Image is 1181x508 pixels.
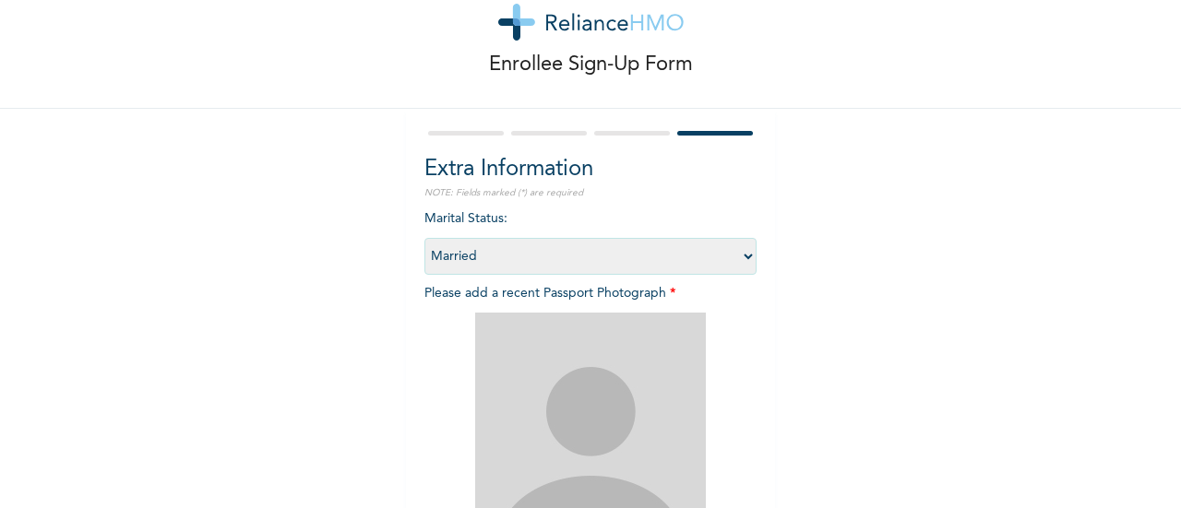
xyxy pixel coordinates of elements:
img: logo [498,4,684,41]
p: Enrollee Sign-Up Form [489,50,693,80]
span: Marital Status : [424,212,757,263]
h2: Extra Information [424,153,757,186]
p: NOTE: Fields marked (*) are required [424,186,757,200]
